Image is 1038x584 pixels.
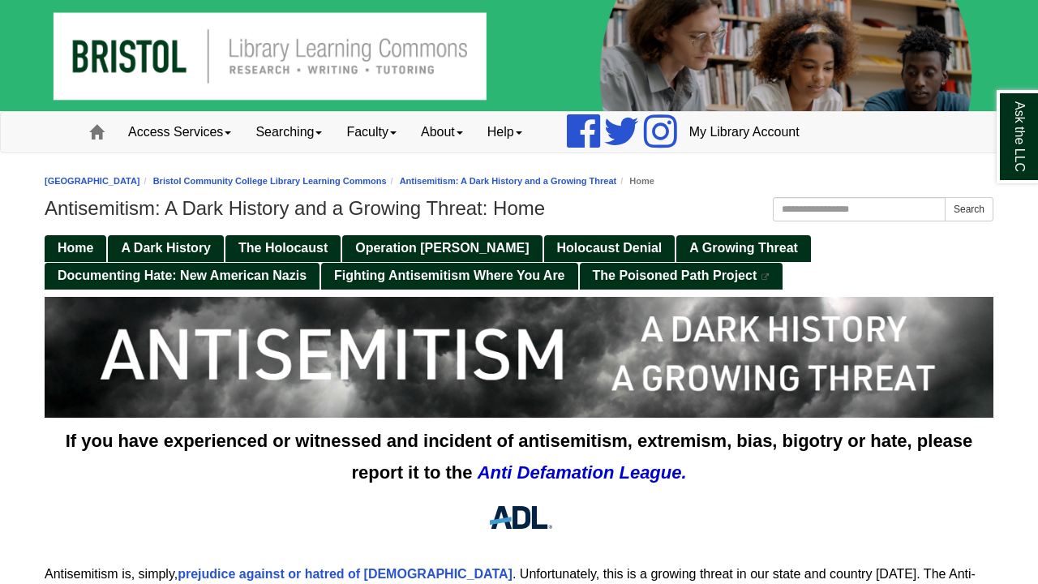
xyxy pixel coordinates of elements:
[677,112,812,152] a: My Library Account
[409,112,475,152] a: About
[45,197,993,220] h1: Antisemitism: A Dark History and a Growing Threat: Home
[225,235,341,262] a: The Holocaust
[334,112,409,152] a: Faculty
[45,297,993,418] img: Antisemitism, a dark history, a growing threat
[481,496,558,539] img: ADL
[45,176,140,186] a: [GEOGRAPHIC_DATA]
[355,241,529,255] span: Operation [PERSON_NAME]
[580,263,783,290] a: The Poisoned Path Project
[178,567,513,581] a: prejudice against or hatred of [DEMOGRAPHIC_DATA]
[400,176,617,186] a: Antisemitism: A Dark History and a Growing Threat
[45,234,993,289] div: Guide Pages
[238,241,328,255] span: The Holocaust
[478,462,615,483] i: Anti Defamation
[153,176,387,186] a: Bristol Community College Library Learning Commons
[334,268,564,282] span: Fighting Antisemitism Where You Are
[945,197,993,221] button: Search
[616,174,654,189] li: Home
[478,462,687,483] a: Anti Defamation League.
[45,174,993,189] nav: breadcrumb
[243,112,334,152] a: Searching
[58,268,307,282] span: Documenting Hate: New American Nazis
[475,112,534,152] a: Help
[121,241,211,255] span: A Dark History
[619,462,686,483] strong: League.
[676,235,811,262] a: A Growing Threat
[58,241,93,255] span: Home
[108,235,224,262] a: A Dark History
[45,235,106,262] a: Home
[557,241,663,255] span: Holocaust Denial
[66,431,973,483] span: If you have experienced or witnessed and incident of antisemitism, extremism, bias, bigotry or ha...
[761,273,770,281] i: This link opens in a new window
[116,112,243,152] a: Access Services
[593,268,757,282] span: The Poisoned Path Project
[544,235,676,262] a: Holocaust Denial
[342,235,542,262] a: Operation [PERSON_NAME]
[689,241,798,255] span: A Growing Threat
[321,263,577,290] a: Fighting Antisemitism Where You Are
[45,263,320,290] a: Documenting Hate: New American Nazis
